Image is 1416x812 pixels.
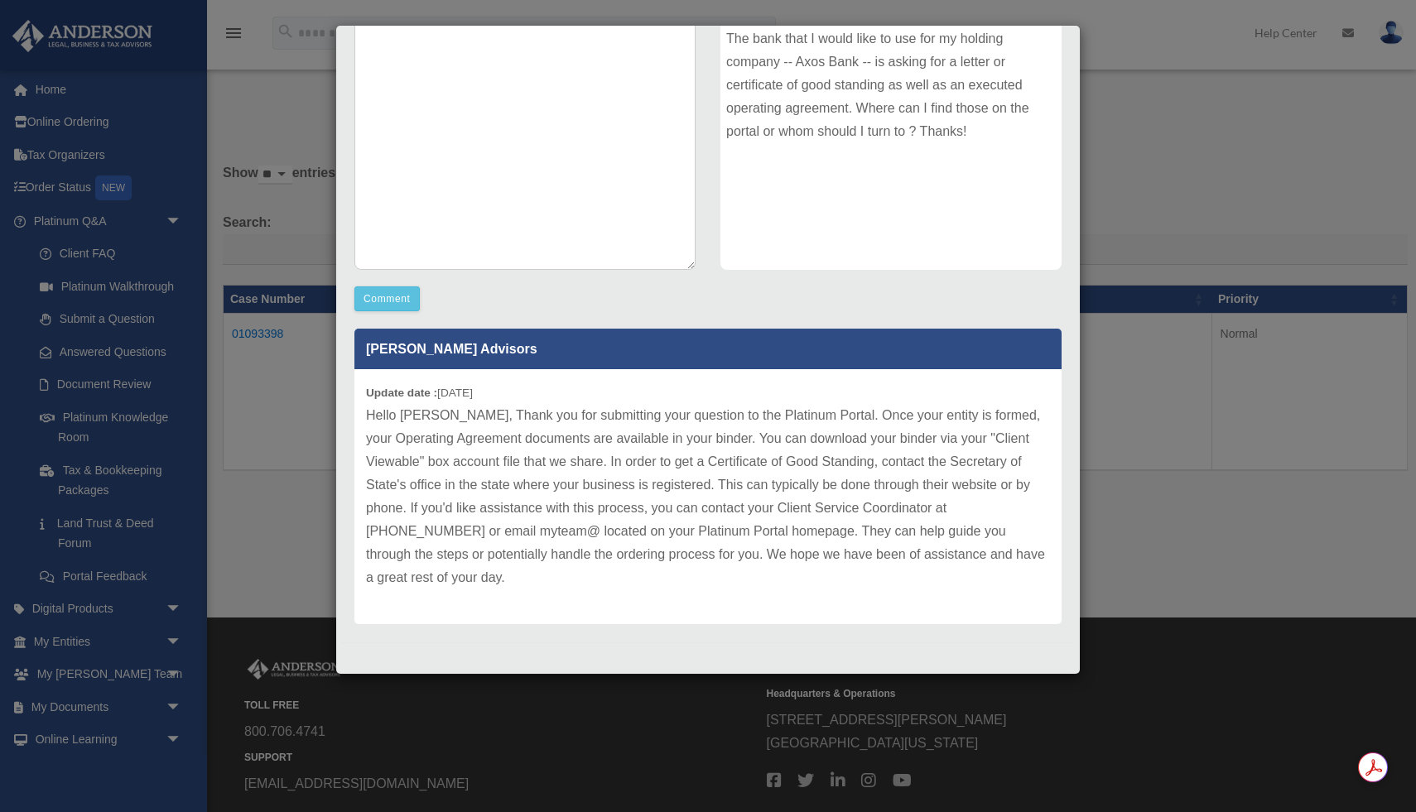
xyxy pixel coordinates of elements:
p: [PERSON_NAME] Advisors [354,329,1062,369]
button: Comment [354,286,420,311]
small: [DATE] [366,387,473,399]
p: Hello [PERSON_NAME], Thank you for submitting your question to the Platinum Portal. Once your ent... [366,404,1050,589]
b: Update date : [366,387,437,399]
div: The bank that I would like to use for my holding company -- Axos Bank -- is asking for a letter o... [720,22,1062,270]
